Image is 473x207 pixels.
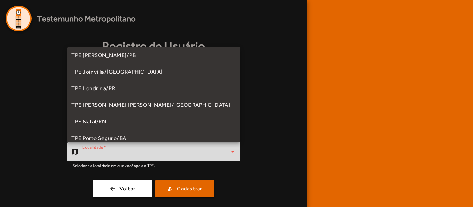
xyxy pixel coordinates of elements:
[71,84,115,93] span: TPE Londrina/PR
[71,134,126,142] span: TPE Porto Seguro/BA
[71,51,136,59] span: TPE [PERSON_NAME]/PB
[71,101,230,109] span: TPE [PERSON_NAME] [PERSON_NAME]/[GEOGRAPHIC_DATA]
[71,117,106,126] span: TPE Natal/RN
[71,68,163,76] span: TPE Joinville/[GEOGRAPHIC_DATA]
